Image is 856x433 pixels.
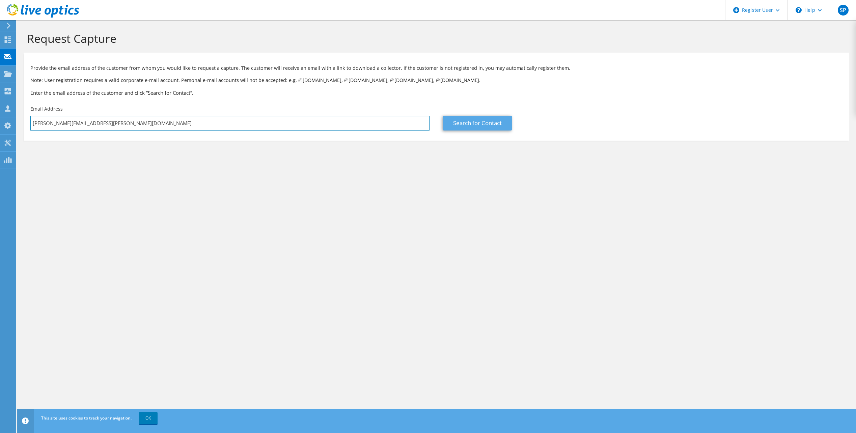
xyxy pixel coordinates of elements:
[30,89,843,96] h3: Enter the email address of the customer and click “Search for Contact”.
[838,5,849,16] span: SP
[27,31,843,46] h1: Request Capture
[443,116,512,131] a: Search for Contact
[30,106,63,112] label: Email Address
[41,415,132,421] span: This site uses cookies to track your navigation.
[30,64,843,72] p: Provide the email address of the customer from whom you would like to request a capture. The cust...
[139,412,158,424] a: OK
[30,77,843,84] p: Note: User registration requires a valid corporate e-mail account. Personal e-mail accounts will ...
[796,7,802,13] svg: \n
